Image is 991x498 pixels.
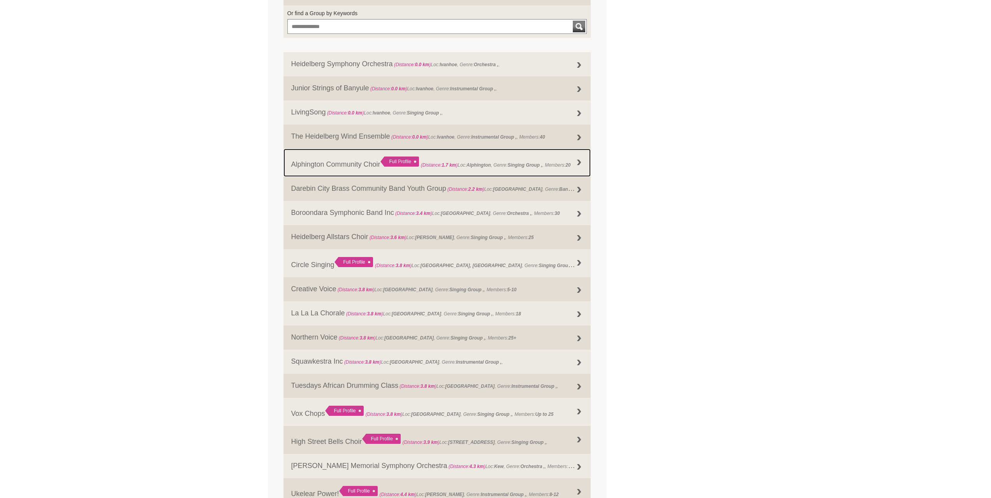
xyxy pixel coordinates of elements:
[370,86,407,92] span: (Distance: )
[393,62,500,67] span: Loc: , Genre: ,
[375,263,412,268] span: (Distance: )
[442,162,456,168] strong: 1.7 km
[456,359,502,365] strong: Instrumental Group ,
[396,263,410,268] strong: 3.8 km
[344,359,381,365] span: (Distance: )
[441,211,490,216] strong: [GEOGRAPHIC_DATA]
[423,440,438,445] strong: 3.9 km
[390,235,405,240] strong: 3.6 km
[400,492,415,497] strong: 4.4 km
[447,462,586,470] span: Loc: , Genre: , Members:
[283,454,591,478] a: [PERSON_NAME] Memorial Symphony Orchestra (Distance:4.3 km)Loc:Kew, Genre:Orchestra ,, Members:va...
[477,412,512,417] strong: Singing Group ,
[283,249,591,277] a: Circle Singing Full Profile (Distance:3.8 km)Loc:[GEOGRAPHIC_DATA], [GEOGRAPHIC_DATA], Genre:Sing...
[345,311,521,317] span: Loc: , Genre: , Members:
[481,492,526,497] strong: Instrumental Group ,
[508,162,542,168] strong: Singing Group ,
[283,177,591,201] a: Darebin City Brass Community Band Youth Group (Distance:2.2 km)Loc:[GEOGRAPHIC_DATA], Genre:Band ...
[338,287,375,292] span: (Distance: )
[373,110,390,116] strong: Ivanhoe
[334,257,373,267] div: Full Profile
[447,187,484,192] span: (Distance: )
[494,464,503,469] strong: Kew
[416,86,433,92] strong: Ivanhoe
[412,134,426,140] strong: 0.0 km
[392,311,441,317] strong: [GEOGRAPHIC_DATA]
[283,277,591,301] a: Creative Voice (Distance:3.8 km)Loc:[GEOGRAPHIC_DATA], Genre:Singing Group ,, Members:5-10
[446,185,589,192] span: Loc: , Genre: ,
[325,406,364,416] div: Full Profile
[469,464,484,469] strong: 4.3 km
[339,335,376,341] span: (Distance: )
[370,235,407,240] span: (Distance: )
[539,261,575,269] strong: Singing Group ,
[358,287,373,292] strong: 3.8 km
[366,412,554,417] span: Loc: , Genre: , Members:
[283,398,591,426] a: Vox Chops Full Profile (Distance:3.8 km)Loc:[GEOGRAPHIC_DATA], Genre:Singing Group ,, Members:Up ...
[326,110,443,116] span: Loc: , Genre: ,
[471,235,505,240] strong: Singing Group ,
[416,211,431,216] strong: 3.4 km
[516,311,521,317] strong: 18
[451,335,485,341] strong: Singing Group ,
[383,287,433,292] strong: [GEOGRAPHIC_DATA]
[415,235,454,240] strong: [PERSON_NAME]
[398,384,558,389] span: Loc: , Genre: ,
[507,287,517,292] strong: 5-10
[390,359,439,365] strong: [GEOGRAPHIC_DATA]
[394,62,431,67] span: (Distance: )
[400,384,437,389] span: (Distance: )
[471,134,517,140] strong: Instrumental Group ,
[421,162,458,168] span: (Distance: )
[421,162,571,168] span: Loc: , Genre: , Members:
[528,235,533,240] strong: 25
[520,464,545,469] strong: Orchestra ,
[554,211,560,216] strong: 30
[369,86,497,92] span: Loc: , Genre: ,
[375,261,631,269] span: Loc: , Genre: , Members:
[283,225,591,249] a: Heidelberg Allstars Choir (Distance:3.6 km)Loc:[PERSON_NAME], Genre:Singing Group ,, Members:25
[380,492,417,497] span: (Distance: )
[449,464,486,469] span: (Distance: )
[450,86,496,92] strong: Instrumental Group ,
[474,62,498,67] strong: Orchestra ,
[390,134,545,140] span: Loc: , Genre: , Members:
[283,426,591,454] a: High Street Bells Choir Full Profile (Distance:3.9 km)Loc:[STREET_ADDRESS], Genre:Singing Group ,,
[348,110,362,116] strong: 0.0 km
[336,287,517,292] span: Loc: , Genre: , Members:
[380,492,559,497] span: Loc: , Genre: , Members:
[535,412,553,417] strong: Up to 25
[511,384,557,389] strong: Instrumental Group ,
[394,211,560,216] span: Loc: , Genre: , Members:
[509,335,516,341] strong: 25+
[468,187,483,192] strong: 2.2 km
[458,311,493,317] strong: Singing Group ,
[283,52,591,76] a: Heidelberg Symphony Orchestra (Distance:0.0 km)Loc:Ivanhoe, Genre:Orchestra ,,
[437,134,454,140] strong: Ivanhoe
[343,359,503,365] span: Loc: , Genre: ,
[559,185,588,192] strong: Band Brass ,
[346,311,383,317] span: (Distance: )
[549,492,559,497] strong: 8-12
[283,125,591,149] a: The Heidelberg Wind Ensemble (Distance:0.0 km)Loc:Ivanhoe, Genre:Instrumental Group ,, Members:40
[283,301,591,326] a: La La La Chorale (Distance:3.8 km)Loc:[GEOGRAPHIC_DATA], Genre:Singing Group ,, Members:18
[403,440,547,445] span: Loc: , Genre: ,
[411,412,461,417] strong: [GEOGRAPHIC_DATA]
[391,86,405,92] strong: 0.0 km
[407,110,442,116] strong: Singing Group ,
[339,486,378,496] div: Full Profile
[449,287,484,292] strong: Singing Group ,
[327,110,364,116] span: (Distance: )
[511,440,546,445] strong: Singing Group ,
[359,335,374,341] strong: 3.8 km
[283,201,591,225] a: Boroondara Symphonic Band Inc (Distance:3.4 km)Loc:[GEOGRAPHIC_DATA], Genre:Orchestra ,, Members:30
[448,440,495,445] strong: [STREET_ADDRESS]
[362,434,401,444] div: Full Profile
[565,162,570,168] strong: 20
[365,359,379,365] strong: 3.8 km
[283,100,591,125] a: LivingSong (Distance:0.0 km)Loc:Ivanhoe, Genre:Singing Group ,,
[283,374,591,398] a: Tuesdays African Drumming Class (Distance:3.8 km)Loc:[GEOGRAPHIC_DATA], Genre:Instrumental Group ,,
[540,134,545,140] strong: 40
[421,263,522,268] strong: [GEOGRAPHIC_DATA], [GEOGRAPHIC_DATA]
[425,492,464,497] strong: [PERSON_NAME]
